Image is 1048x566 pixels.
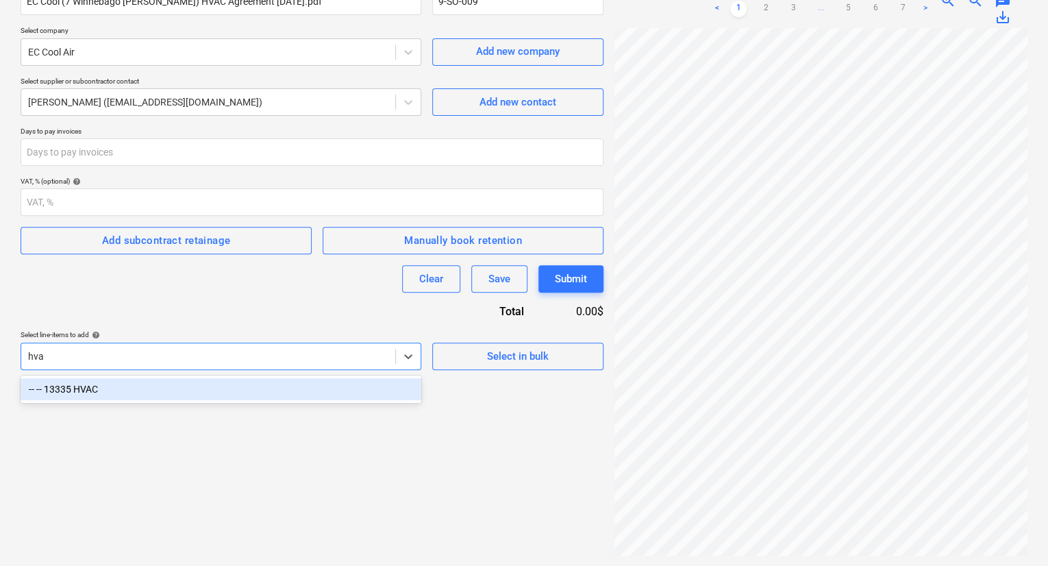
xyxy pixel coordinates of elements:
button: Clear [402,265,460,293]
a: ... [812,1,829,17]
span: help [89,331,100,339]
a: Page 3 [785,1,801,17]
div: VAT, % (optional) [21,177,603,186]
div: 0.00$ [546,304,603,319]
p: Days to pay invoices [21,127,603,138]
a: Page 1 is your current page [730,1,747,17]
input: VAT, % [21,188,603,216]
span: help [70,177,81,186]
div: Select line-items to add [21,330,421,339]
div: -- -- 13335 HVAC [21,378,421,400]
button: Add new company [432,38,603,66]
div: Save [488,270,510,288]
button: Add subcontract retainage [21,227,312,254]
a: Page 6 [867,1,884,17]
div: Add new contact [479,93,556,111]
iframe: Chat Widget [980,500,1048,566]
button: Submit [538,265,603,293]
div: Add new company [476,42,560,60]
a: Page 7 [895,1,911,17]
div: Clear [419,270,443,288]
span: save_alt [995,9,1011,25]
button: Add new contact [432,88,603,116]
div: Select in bulk [487,347,549,365]
div: Add subcontract retainage [102,232,231,249]
p: Select supplier or subcontractor contact [21,77,421,88]
a: Next page [916,1,933,17]
div: Total [425,304,546,319]
p: Select company [21,26,421,38]
button: Manually book retention [323,227,603,254]
button: Select in bulk [432,343,603,370]
div: Submit [555,270,587,288]
button: Save [471,265,527,293]
a: Page 2 [758,1,774,17]
a: Page 5 [840,1,856,17]
div: Manually book retention [404,232,522,249]
input: Days to pay invoices [21,138,603,166]
a: Previous page [708,1,725,17]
